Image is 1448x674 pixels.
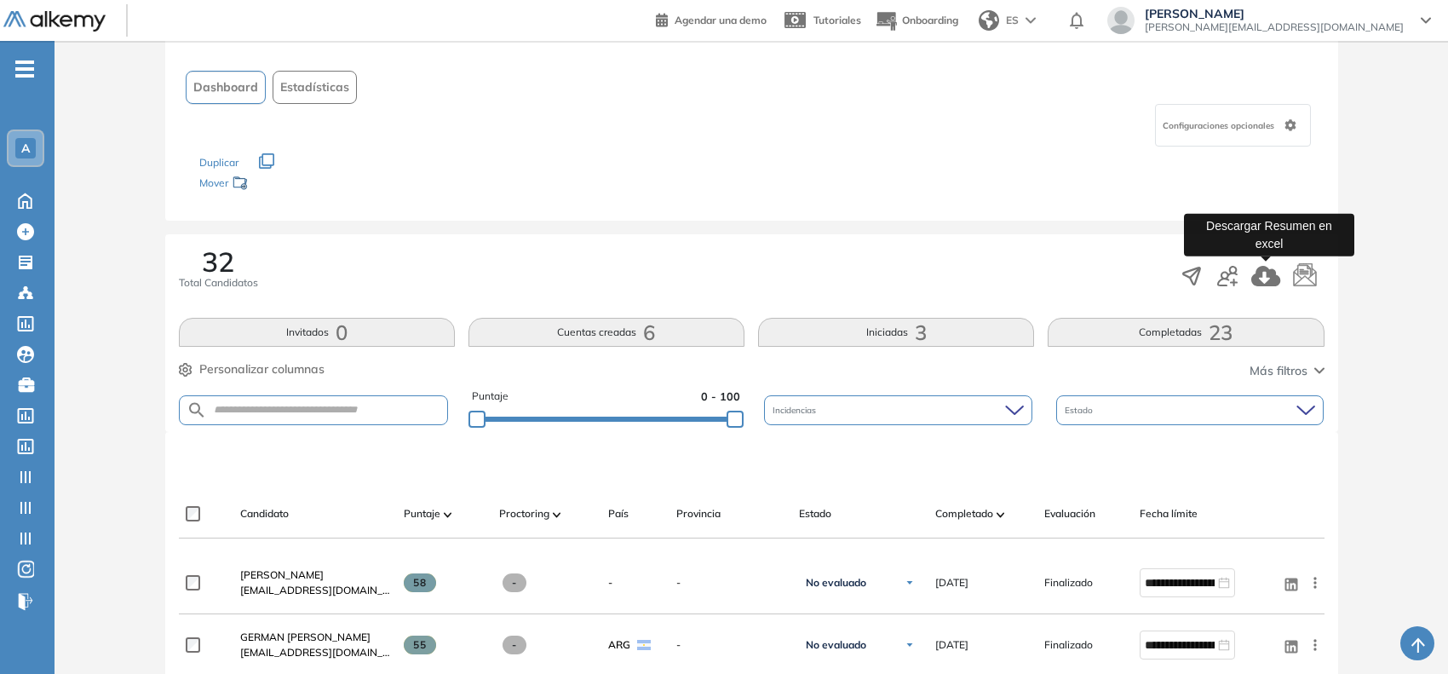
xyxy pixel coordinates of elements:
span: No evaluado [806,576,866,590]
div: Configuraciones opcionales [1155,104,1311,147]
div: Descargar Resumen en excel [1184,213,1354,256]
span: Candidato [240,506,289,521]
button: Dashboard [186,71,266,104]
span: Finalizado [1044,637,1093,653]
span: Provincia [676,506,721,521]
span: [EMAIL_ADDRESS][DOMAIN_NAME] [240,583,390,598]
img: [missing "en.ARROW_ALT" translation] [553,512,561,517]
span: 0 - 100 [701,389,740,405]
span: Finalizado [1044,575,1093,590]
a: Agendar una demo [656,9,767,29]
span: Estadísticas [280,78,349,96]
button: Invitados0 [179,318,455,347]
span: - [676,575,785,590]
button: Cuentas creadas6 [468,318,744,347]
img: arrow [1026,17,1036,24]
i: - [15,67,34,71]
img: world [979,10,999,31]
span: Personalizar columnas [199,360,325,378]
button: Estadísticas [273,71,357,104]
a: GERMAN [PERSON_NAME] [240,630,390,645]
span: Evaluación [1044,506,1095,521]
span: País [608,506,629,521]
div: Incidencias [764,395,1032,425]
div: Mover [199,169,370,200]
span: [EMAIL_ADDRESS][DOMAIN_NAME] [240,645,390,660]
button: Onboarding [875,3,958,39]
button: Personalizar columnas [179,360,325,378]
div: Estado [1056,395,1324,425]
span: Total Candidatos [179,275,258,291]
span: - [676,637,785,653]
img: Ícono de flecha [905,640,915,650]
span: Estado [799,506,831,521]
span: Agendar una demo [675,14,767,26]
button: Completadas23 [1048,318,1324,347]
span: Configuraciones opcionales [1163,119,1278,132]
span: Tutoriales [813,14,861,26]
button: Más filtros [1250,362,1324,380]
img: Logo [3,11,106,32]
span: Estado [1065,404,1096,417]
span: [DATE] [935,575,968,590]
span: Duplicar [199,156,238,169]
button: Iniciadas3 [758,318,1034,347]
span: - [503,573,527,592]
span: 55 [404,636,437,654]
span: ES [1006,13,1019,28]
img: Ícono de flecha [905,578,915,588]
a: [PERSON_NAME] [240,567,390,583]
img: [missing "en.ARROW_ALT" translation] [444,512,452,517]
span: Más filtros [1250,362,1307,380]
span: Proctoring [499,506,549,521]
span: Puntaje [404,506,440,521]
span: 32 [202,248,234,275]
span: Incidencias [773,404,819,417]
span: - [503,636,527,654]
span: Onboarding [902,14,958,26]
span: A [21,141,30,155]
span: Dashboard [193,78,258,96]
span: No evaluado [806,638,866,652]
span: [PERSON_NAME][EMAIL_ADDRESS][DOMAIN_NAME] [1145,20,1404,34]
span: Completado [935,506,993,521]
span: [PERSON_NAME] [240,568,324,581]
span: 58 [404,573,437,592]
span: ARG [608,637,630,653]
span: - [608,575,612,590]
span: GERMAN [PERSON_NAME] [240,631,371,643]
span: Puntaje [472,389,509,405]
span: [PERSON_NAME] [1145,7,1404,20]
img: ARG [637,640,651,650]
img: SEARCH_ALT [187,400,207,421]
img: [missing "en.ARROW_ALT" translation] [997,512,1005,517]
span: [DATE] [935,637,968,653]
span: Fecha límite [1140,506,1198,521]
